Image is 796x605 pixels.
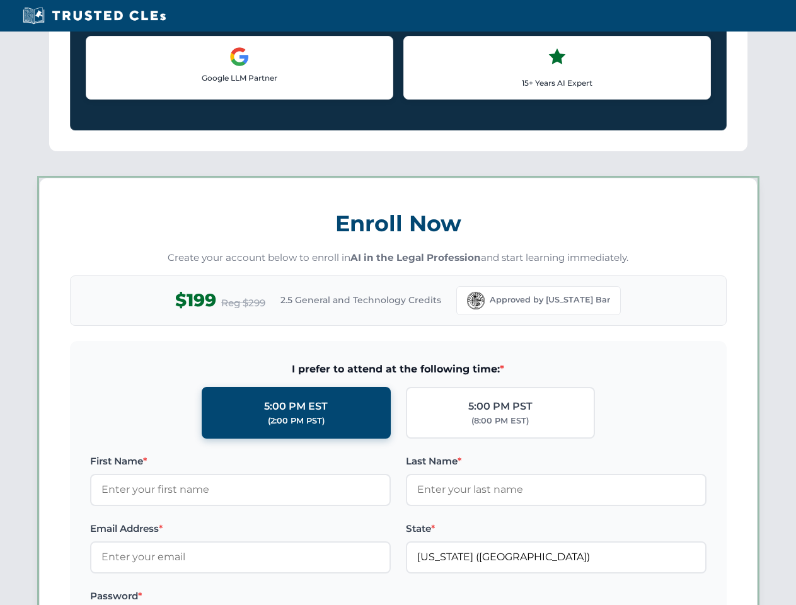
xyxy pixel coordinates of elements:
input: Enter your first name [90,474,391,505]
div: 5:00 PM EST [264,398,328,415]
label: First Name [90,454,391,469]
h3: Enroll Now [70,204,727,243]
label: Email Address [90,521,391,536]
input: Enter your email [90,541,391,573]
div: 5:00 PM PST [468,398,533,415]
strong: AI in the Legal Profession [350,251,481,263]
label: State [406,521,707,536]
p: Create your account below to enroll in and start learning immediately. [70,251,727,265]
label: Password [90,589,391,604]
span: $199 [175,286,216,314]
span: I prefer to attend at the following time: [90,361,707,377]
input: Florida (FL) [406,541,707,573]
img: Florida Bar [467,292,485,309]
span: 2.5 General and Technology Credits [280,293,441,307]
p: 15+ Years AI Expert [414,77,700,89]
span: Approved by [US_STATE] Bar [490,294,610,306]
div: (8:00 PM EST) [471,415,529,427]
div: (2:00 PM PST) [268,415,325,427]
img: Trusted CLEs [19,6,170,25]
span: Reg $299 [221,296,265,311]
img: Google [229,47,250,67]
input: Enter your last name [406,474,707,505]
label: Last Name [406,454,707,469]
p: Google LLM Partner [96,72,383,84]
